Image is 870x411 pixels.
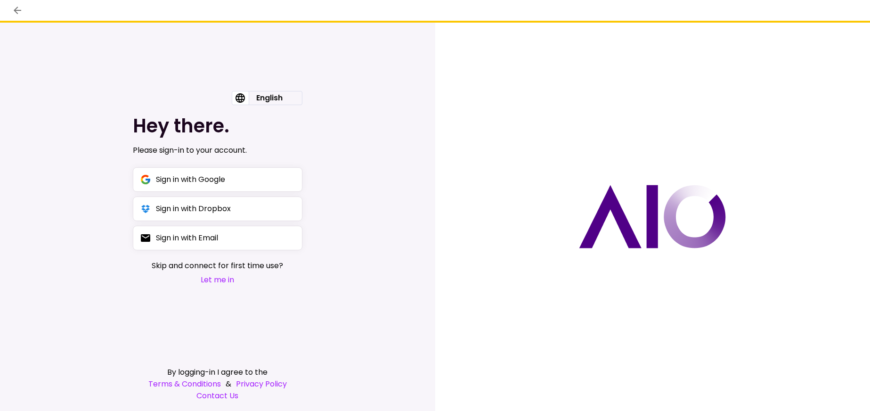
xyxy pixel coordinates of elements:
[133,378,302,390] div: &
[133,390,302,402] a: Contact Us
[579,185,726,248] img: AIO logo
[152,260,283,271] span: Skip and connect for first time use?
[133,145,302,156] div: Please sign-in to your account.
[9,2,25,18] button: back
[133,167,302,192] button: Sign in with Google
[133,366,302,378] div: By logging-in I agree to the
[133,115,302,137] h1: Hey there.
[236,378,287,390] a: Privacy Policy
[133,226,302,250] button: Sign in with Email
[156,232,218,244] div: Sign in with Email
[156,173,225,185] div: Sign in with Google
[156,203,231,214] div: Sign in with Dropbox
[148,378,221,390] a: Terms & Conditions
[249,91,290,105] div: English
[152,274,283,286] button: Let me in
[133,197,302,221] button: Sign in with Dropbox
